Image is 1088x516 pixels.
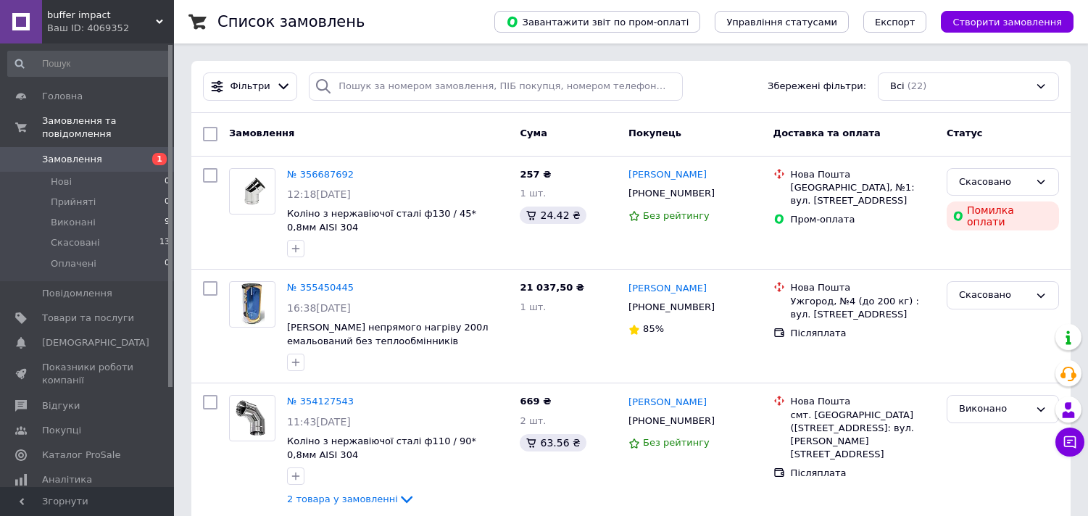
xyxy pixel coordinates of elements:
[229,395,275,441] a: Фото товару
[952,17,1062,28] span: Створити замовлення
[42,312,134,325] span: Товари та послуги
[287,188,351,200] span: 12:18[DATE]
[287,416,351,428] span: 11:43[DATE]
[229,281,275,328] a: Фото товару
[890,80,905,93] span: Всі
[520,434,586,451] div: 63.56 ₴
[230,396,275,441] img: Фото товару
[42,449,120,462] span: Каталог ProSale
[42,153,102,166] span: Замовлення
[643,437,710,448] span: Без рейтингу
[941,11,1074,33] button: Створити замовлення
[863,11,927,33] button: Експорт
[165,196,170,209] span: 0
[791,467,935,480] div: Післяплата
[791,281,935,294] div: Нова Пошта
[42,473,92,486] span: Аналітика
[773,128,881,138] span: Доставка та оплата
[51,216,96,229] span: Виконані
[42,115,174,141] span: Замовлення та повідомлення
[520,169,551,180] span: 257 ₴
[42,424,81,437] span: Покупці
[287,302,351,314] span: 16:38[DATE]
[791,181,935,207] div: [GEOGRAPHIC_DATA], №1: вул. [STREET_ADDRESS]
[42,336,149,349] span: [DEMOGRAPHIC_DATA]
[520,128,547,138] span: Cума
[42,399,80,412] span: Відгуки
[628,128,681,138] span: Покупець
[959,401,1029,417] div: Виконано
[947,128,983,138] span: Статус
[520,301,546,312] span: 1 шт.
[628,168,707,182] a: [PERSON_NAME]
[231,80,270,93] span: Фільтри
[768,80,866,93] span: Збережені фільтри:
[875,17,915,28] span: Експорт
[726,17,837,28] span: Управління статусами
[51,196,96,209] span: Прийняті
[51,257,96,270] span: Оплачені
[47,22,174,35] div: Ваш ID: 4069352
[287,322,489,359] a: [PERSON_NAME] непрямого нагріву 200л емальований без теплообмінників утеплений пінополіуретан
[520,207,586,224] div: 24.42 ₴
[520,188,546,199] span: 1 шт.
[7,51,171,77] input: Пошук
[287,396,354,407] a: № 354127543
[42,361,134,387] span: Показники роботи компанії
[791,409,935,462] div: смт. [GEOGRAPHIC_DATA] ([STREET_ADDRESS]: вул. [PERSON_NAME][STREET_ADDRESS]
[229,128,294,138] span: Замовлення
[959,288,1029,303] div: Скасовано
[159,236,170,249] span: 13
[791,213,935,226] div: Пром-оплата
[908,80,927,91] span: (22)
[520,282,584,293] span: 21 037,50 ₴
[51,175,72,188] span: Нові
[643,210,710,221] span: Без рейтингу
[165,257,170,270] span: 0
[309,72,683,101] input: Пошук за номером замовлення, ПІБ покупця, номером телефону, Email, номером накладної
[506,15,689,28] span: Завантажити звіт по пром-оплаті
[287,494,415,504] a: 2 товара у замовленні
[230,176,275,206] img: Фото товару
[47,9,156,22] span: buffer impact
[520,396,551,407] span: 669 ₴
[42,287,112,300] span: Повідомлення
[217,13,365,30] h1: Список замовлень
[626,184,718,203] div: [PHONE_NUMBER]
[287,494,398,504] span: 2 товара у замовленні
[165,175,170,188] span: 0
[520,415,546,426] span: 2 шт.
[643,323,664,334] span: 85%
[791,168,935,181] div: Нова Пошта
[287,208,476,233] a: Коліно з нержавіючої сталі ф130 / 45* 0,8мм AISI 304
[628,396,707,409] a: [PERSON_NAME]
[51,236,100,249] span: Скасовані
[287,436,476,460] a: Коліно з нержавіючої сталі ф110 / 90* 0,8мм AISI 304
[626,298,718,317] div: [PHONE_NUMBER]
[229,168,275,215] a: Фото товару
[959,175,1029,190] div: Скасовано
[791,327,935,340] div: Післяплата
[152,153,167,165] span: 1
[1055,428,1084,457] button: Чат з покупцем
[42,90,83,103] span: Головна
[626,412,718,430] div: [PHONE_NUMBER]
[240,282,265,327] img: Фото товару
[791,395,935,408] div: Нова Пошта
[628,282,707,296] a: [PERSON_NAME]
[287,282,354,293] a: № 355450445
[926,16,1074,27] a: Створити замовлення
[494,11,700,33] button: Завантажити звіт по пром-оплаті
[715,11,849,33] button: Управління статусами
[165,216,170,229] span: 9
[287,169,354,180] a: № 356687692
[791,295,935,321] div: Ужгород, №4 (до 200 кг) : вул. [STREET_ADDRESS]
[947,201,1059,230] div: Помилка оплати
